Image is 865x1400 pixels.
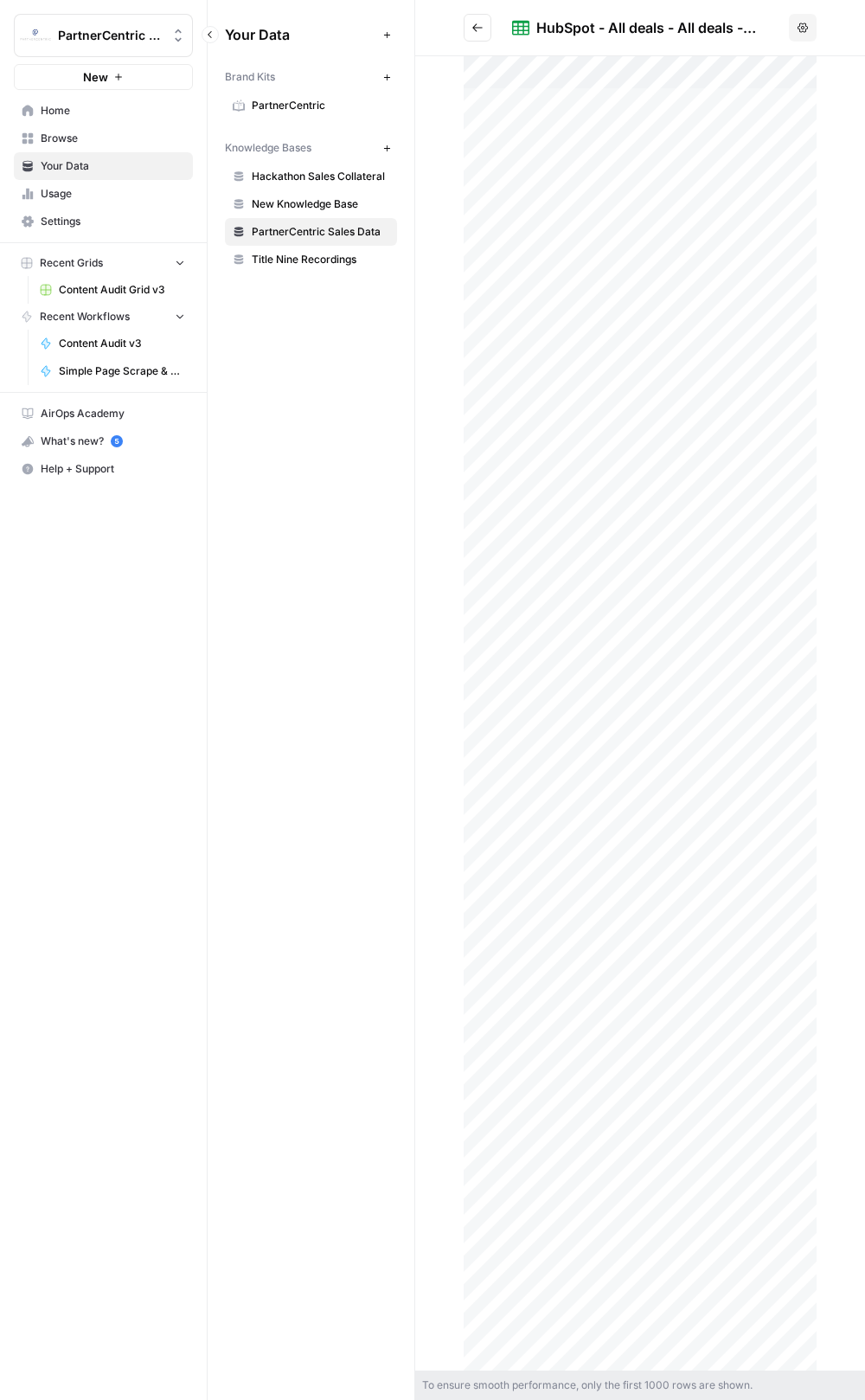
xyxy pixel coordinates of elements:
span: New [83,68,108,86]
div: HubSpot - All deals - All deals - Hubspot synced [536,17,782,38]
button: Workspace: PartnerCentric Sales Tools [14,14,193,57]
span: Home [41,103,185,119]
button: Recent Grids [14,250,193,276]
div: To ensure smooth performance, only the first 1000 rows are shown. [415,1371,865,1400]
a: Browse [14,125,193,152]
span: Usage [41,186,185,202]
span: PartnerCentric Sales Tools [58,27,163,44]
span: Knowledge Bases [225,140,311,156]
a: Your Data [14,152,193,180]
span: New Knowledge Base [252,196,389,212]
a: Content Audit Grid v3 [32,276,193,304]
a: Usage [14,180,193,208]
span: Recent Workflows [40,309,130,324]
button: What's new? 5 [14,427,193,455]
a: Content Audit v3 [32,330,193,357]
a: Home [14,97,193,125]
span: Help + Support [41,461,185,477]
span: Content Audit v3 [59,336,185,351]
span: Content Audit Grid v3 [59,282,185,298]
span: Your Data [225,24,376,45]
a: Settings [14,208,193,235]
a: New Knowledge Base [225,190,397,218]
span: Your Data [41,158,185,174]
button: Recent Workflows [14,304,193,330]
button: Help + Support [14,455,193,483]
span: AirOps Academy [41,406,185,421]
a: Hackathon Sales Collateral [225,163,397,190]
text: 5 [114,437,119,446]
img: PartnerCentric Sales Tools Logo [20,20,51,51]
a: PartnerCentric [225,92,397,119]
span: Simple Page Scrape & Analysis [59,363,185,379]
span: Hackathon Sales Collateral [252,169,389,184]
a: AirOps Academy [14,400,193,427]
span: PartnerCentric Sales Data [252,224,389,240]
a: Simple Page Scrape & Analysis [32,357,193,385]
a: PartnerCentric Sales Data [225,218,397,246]
span: PartnerCentric [252,98,389,113]
div: What's new? [15,428,192,454]
button: New [14,64,193,90]
a: 5 [111,435,123,447]
span: Browse [41,131,185,146]
span: Brand Kits [225,69,275,85]
span: Recent Grids [40,255,103,271]
span: Settings [41,214,185,229]
a: Title Nine Recordings [225,246,397,273]
button: Go back [464,14,491,42]
span: Title Nine Recordings [252,252,389,267]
